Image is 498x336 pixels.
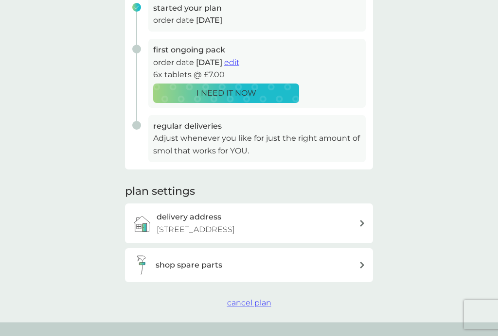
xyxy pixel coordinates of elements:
h3: first ongoing pack [153,44,361,56]
button: edit [224,56,239,69]
h2: plan settings [125,184,195,199]
button: cancel plan [227,297,271,309]
button: I NEED IT NOW [153,84,299,103]
button: shop spare parts [125,248,373,282]
p: Adjust whenever you like for just the right amount of smol that works for YOU. [153,132,361,157]
span: edit [224,58,239,67]
h3: regular deliveries [153,120,361,133]
h3: started your plan [153,2,361,15]
span: [DATE] [196,16,222,25]
span: [DATE] [196,58,222,67]
a: delivery address[STREET_ADDRESS] [125,203,373,243]
p: [STREET_ADDRESS] [157,223,235,236]
h3: delivery address [157,211,221,223]
h3: shop spare parts [156,259,222,271]
p: order date [153,14,361,27]
p: order date [153,56,361,69]
p: I NEED IT NOW [196,87,256,100]
span: cancel plan [227,298,271,307]
p: 6x tablets @ £7.00 [153,68,361,81]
